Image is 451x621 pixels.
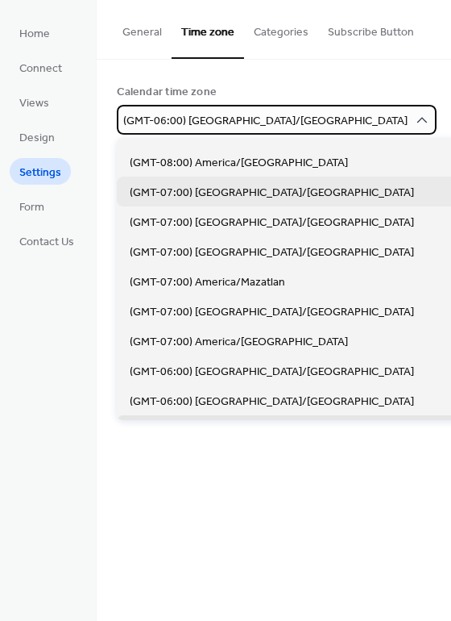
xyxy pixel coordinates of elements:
span: (GMT-06:00) [GEOGRAPHIC_DATA]/[GEOGRAPHIC_DATA] [130,394,414,411]
span: (GMT-06:00) [GEOGRAPHIC_DATA]/[GEOGRAPHIC_DATA] [123,110,408,132]
span: (GMT-07:00) America/[GEOGRAPHIC_DATA] [130,334,348,351]
span: (GMT-07:00) [GEOGRAPHIC_DATA]/[GEOGRAPHIC_DATA] [130,304,414,321]
a: Home [10,19,60,46]
span: (GMT-07:00) [GEOGRAPHIC_DATA]/[GEOGRAPHIC_DATA] [130,185,414,202]
a: Contact Us [10,227,84,254]
span: Connect [19,60,62,77]
span: Views [19,95,49,112]
span: (GMT-07:00) [GEOGRAPHIC_DATA]/[GEOGRAPHIC_DATA] [130,244,414,261]
span: Home [19,26,50,43]
a: Form [10,193,54,219]
div: Calendar time zone [117,84,428,101]
a: Views [10,89,59,115]
span: (GMT-06:00) [GEOGRAPHIC_DATA]/[GEOGRAPHIC_DATA] [130,364,414,381]
span: (GMT-07:00) [GEOGRAPHIC_DATA]/[GEOGRAPHIC_DATA] [130,215,414,231]
span: (GMT-07:00) America/Mazatlan [130,274,285,291]
span: Settings [19,165,61,181]
a: Settings [10,158,71,185]
span: Contact Us [19,234,74,251]
a: Connect [10,54,72,81]
span: (GMT-08:00) America/[GEOGRAPHIC_DATA] [130,155,348,172]
span: Form [19,199,44,216]
a: Design [10,123,64,150]
span: Design [19,130,55,147]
